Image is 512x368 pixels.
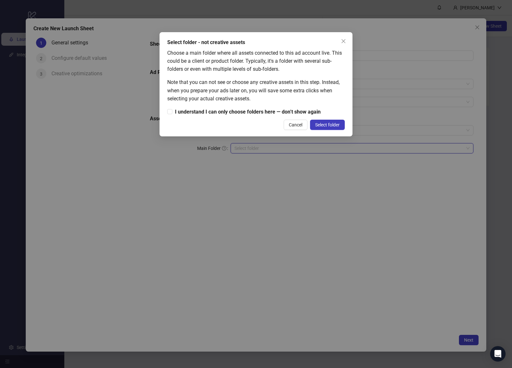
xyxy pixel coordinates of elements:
div: Open Intercom Messenger [490,346,506,362]
div: Note that you can not see or choose any creative assets in this step. Instead, when you prepare y... [167,78,345,102]
span: I understand I can only choose folders here — don’t show again [172,108,323,116]
button: Cancel [284,120,307,130]
div: Select folder - not creative assets [167,39,345,46]
span: close [341,39,346,44]
span: Cancel [289,122,302,127]
button: Close [338,36,349,46]
button: Select folder [310,120,345,130]
div: Choose a main folder where all assets connected to this ad account live. This could be a client o... [167,49,345,73]
span: Select folder [315,122,340,127]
